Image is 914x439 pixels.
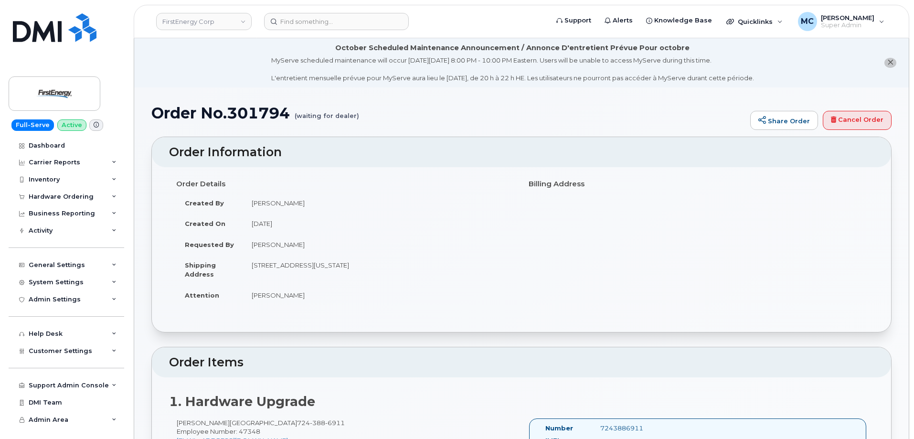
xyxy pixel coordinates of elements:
strong: Created On [185,220,225,227]
strong: 1. Hardware Upgrade [169,394,315,409]
strong: Attention [185,291,219,299]
strong: Created By [185,199,224,207]
strong: Requested By [185,241,234,248]
td: [STREET_ADDRESS][US_STATE] [243,255,514,284]
div: October Scheduled Maintenance Announcement / Annonce D'entretient Prévue Pour octobre [335,43,690,53]
h2: Order Items [169,356,874,369]
button: close notification [884,58,896,68]
td: [PERSON_NAME] [243,285,514,306]
a: Share Order [750,111,818,130]
small: (waiting for dealer) [295,105,359,119]
span: Employee Number: 47348 [177,428,260,435]
div: 7243886911 [593,424,670,433]
label: Number [545,424,573,433]
iframe: Messenger Launcher [872,397,907,432]
span: 388 [310,419,325,427]
h4: Billing Address [529,180,867,188]
a: Cancel Order [823,111,892,130]
strong: Shipping Address [185,261,216,278]
span: 724 [297,419,345,427]
td: [DATE] [243,213,514,234]
h4: Order Details [176,180,514,188]
h2: Order Information [169,146,874,159]
td: [PERSON_NAME] [243,234,514,255]
span: 6911 [325,419,345,427]
div: MyServe scheduled maintenance will occur [DATE][DATE] 8:00 PM - 10:00 PM Eastern. Users will be u... [271,56,754,83]
h1: Order No.301794 [151,105,745,121]
td: [PERSON_NAME] [243,193,514,214]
